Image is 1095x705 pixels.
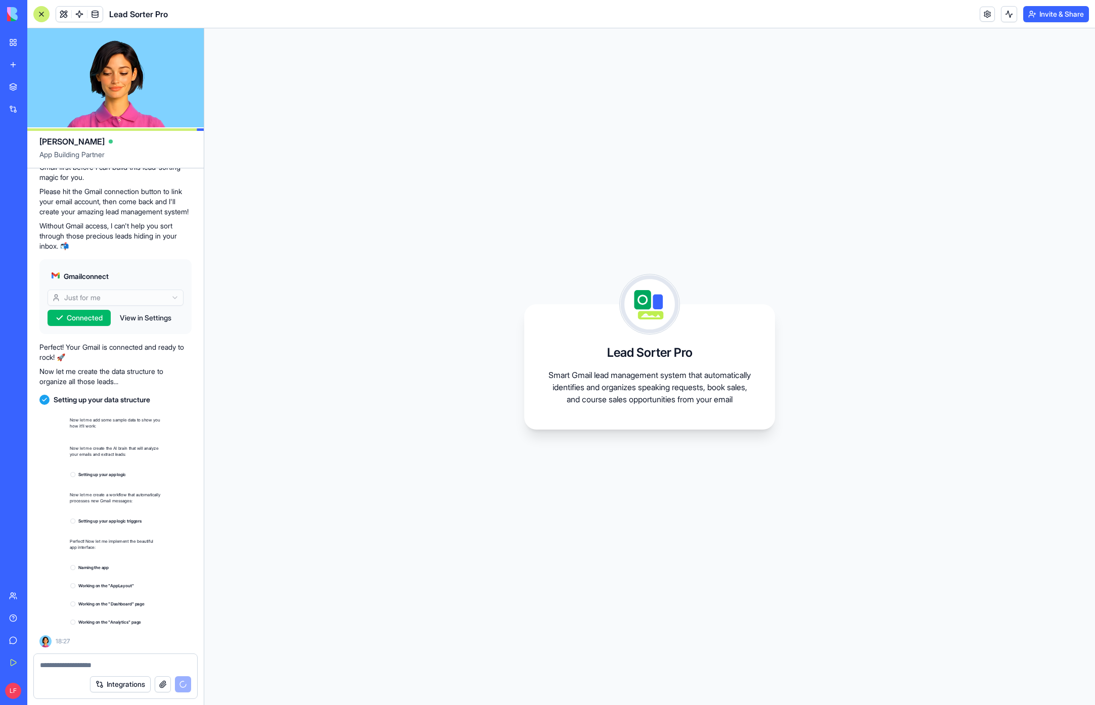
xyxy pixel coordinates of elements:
[78,601,145,607] span: Working on the "Dashboard" page
[48,310,111,326] button: Connected
[70,538,161,550] p: Perfect! Now let me implement the beautiful app interface:
[549,369,751,405] p: Smart Gmail lead management system that automatically identifies and organizes speaking requests,...
[39,186,192,217] p: Please hit the Gmail connection button to link your email account, then come back and I'll create...
[70,417,161,429] p: Now let me add some sample data to show you how it'll work:
[607,345,693,361] h3: Lead Sorter Pro
[78,472,126,478] span: Setting up your app logic
[39,635,52,647] img: Ella_00000_wcx2te.png
[90,676,151,692] button: Integrations
[64,271,109,281] span: Gmail connect
[78,518,142,524] span: Setting up your app logic triggers
[70,445,161,457] p: Now let me create the AI brain that will analyze your emails and extract leads:
[67,313,103,323] span: Connected
[56,637,70,645] span: 18:27
[5,683,21,699] span: LF
[39,366,192,387] p: Now let me create the data structure to organize all those leads...
[70,492,161,504] p: Now let me create a workflow that automatically processes new Gmail messages:
[115,310,176,326] button: View in Settings
[144,629,346,700] iframe: Intercom notifications message
[39,135,105,148] span: [PERSON_NAME]
[78,619,141,625] span: Working on the "Analytics" page
[1023,6,1089,22] button: Invite & Share
[78,583,134,589] span: Working on the "AppLayout"
[39,221,192,251] p: Without Gmail access, I can't help you sort through those precious leads hiding in your inbox. 📬
[52,271,60,279] img: gmail
[78,565,109,571] span: Naming the app
[7,7,70,21] img: logo
[39,150,192,168] span: App Building Partner
[109,8,168,20] span: Lead Sorter Pro
[54,395,150,405] span: Setting up your data structure
[39,342,192,362] p: Perfect! Your Gmail is connected and ready to rock! 🚀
